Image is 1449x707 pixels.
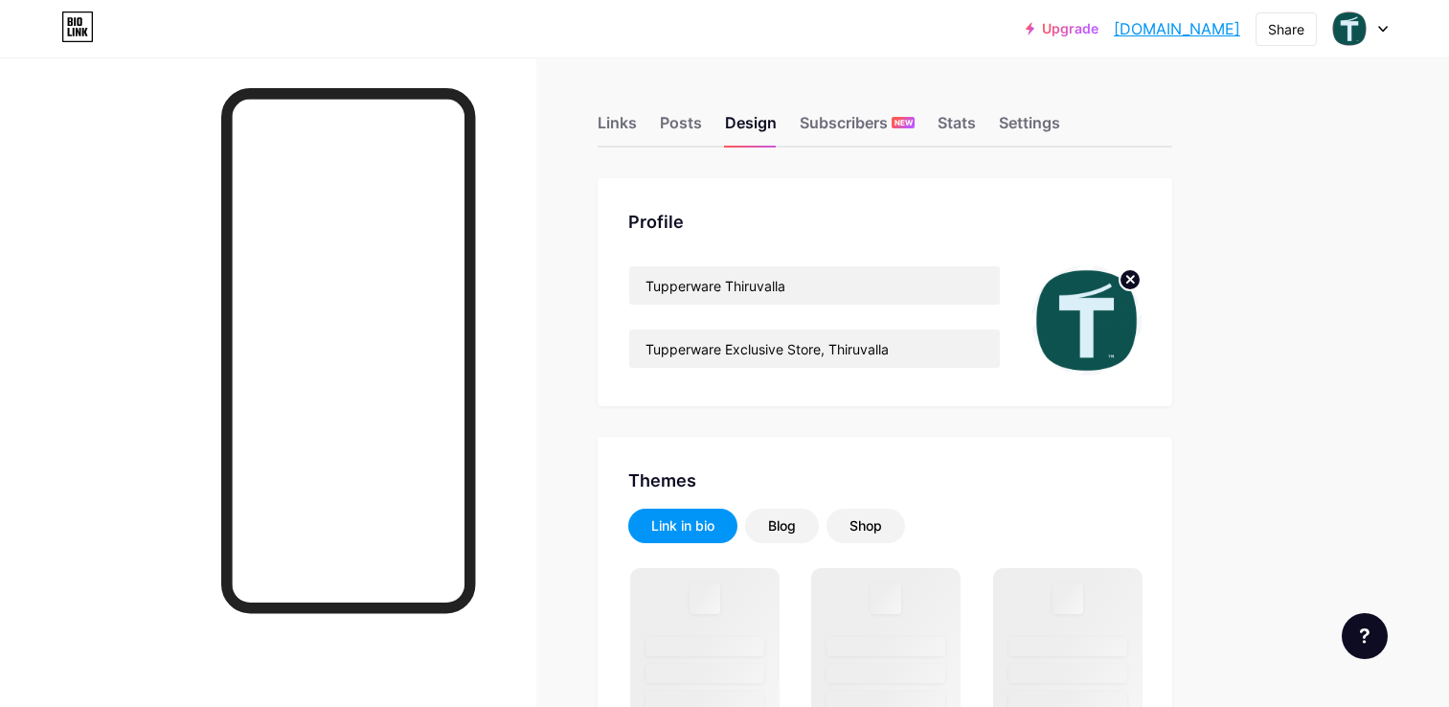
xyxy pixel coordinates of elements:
img: The Tupstore Tiruvalla [1331,11,1368,47]
input: Bio [629,330,1000,368]
input: Name [629,266,1000,305]
div: Posts [660,111,702,146]
img: The Tupstore Tiruvalla [1031,265,1142,376]
div: Share [1268,19,1304,39]
a: Upgrade [1026,21,1098,36]
div: Settings [999,111,1060,146]
span: NEW [894,117,913,128]
div: Blog [768,516,796,536]
div: Design [725,111,777,146]
div: Themes [628,468,1142,493]
div: Shop [849,516,882,536]
div: Link in bio [651,516,714,536]
div: Subscribers [800,111,915,146]
div: Stats [938,111,976,146]
a: [DOMAIN_NAME] [1114,17,1240,40]
div: Links [598,111,637,146]
div: Profile [628,209,1142,235]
